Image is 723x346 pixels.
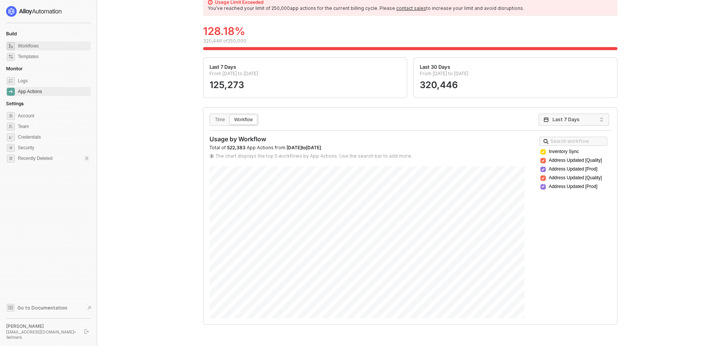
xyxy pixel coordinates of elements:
[209,64,236,70] div: Last 7 Days
[6,6,62,17] img: logo
[18,155,52,162] span: Recently Deleted
[208,5,613,11] div: You've reached your limit of 250,000 app actions for the current billing cycle. Please to increas...
[287,145,321,150] span: [DATE] to [DATE]
[85,304,93,312] span: document-arrow
[18,88,42,95] div: App Actions
[18,76,89,85] span: Logs
[396,5,426,11] a: contact sales
[7,155,15,163] span: settings
[209,135,525,143] div: Usage by Workflow
[209,71,401,80] p: From [DATE] to [DATE]
[420,71,611,80] p: From [DATE] to [DATE]
[18,41,89,51] span: Workflows
[6,31,17,36] span: Build
[211,117,229,130] div: Time
[7,123,15,131] span: team
[209,154,214,158] img: icon-info
[6,66,23,71] span: Monitor
[7,144,15,152] span: security
[18,52,89,61] span: Templates
[6,6,91,17] a: logo
[203,38,246,44] div: 320,446 of 250,000
[230,117,257,130] div: Workflow
[6,323,77,329] div: [PERSON_NAME]
[6,329,77,340] div: [EMAIL_ADDRESS][DOMAIN_NAME] • Sellmark
[6,101,24,106] span: Settings
[7,42,15,50] span: dashboard
[17,305,67,311] span: Go to Documentation
[7,77,15,85] span: icon-logs
[84,155,89,161] div: 3
[203,25,246,38] div: 128.18 %
[18,111,89,120] span: Account
[227,145,246,150] span: 522,383
[549,157,602,164] span: Address Updated [Quality]
[7,88,15,96] span: icon-app-actions
[549,166,597,173] span: Address Updated [Prod]
[7,53,15,61] span: marketplace
[420,64,450,70] div: Last 30 Days
[84,329,89,334] span: logout
[209,153,412,159] div: The chart displays the top 5 workflows by App Actions. Use the search bar to add more.
[553,114,595,125] span: Last 7 Days
[7,304,14,311] span: documentation
[420,74,611,87] div: 320,446
[549,148,579,155] span: Inventory Sync
[18,122,89,131] span: Team
[209,74,401,87] div: 125,273
[549,174,602,182] span: Address Updated [Quality]
[7,112,15,120] span: settings
[7,133,15,141] span: credentials
[6,303,91,312] a: Knowledge Base
[18,133,89,142] span: Credentials
[549,183,597,190] span: Address Updated [Prod]
[209,145,525,151] div: Total of App Actions from
[18,143,89,152] span: Security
